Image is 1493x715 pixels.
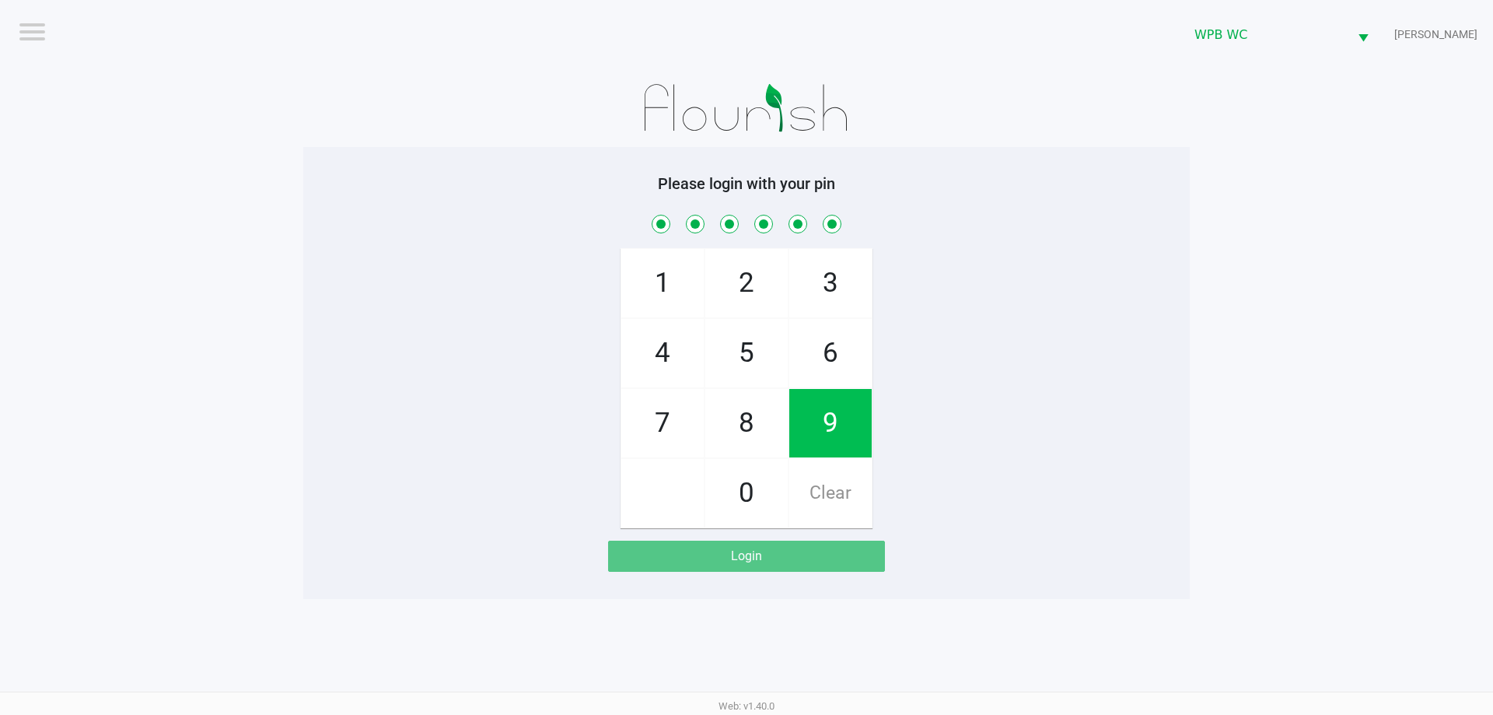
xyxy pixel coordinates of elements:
[705,459,788,527] span: 0
[1348,16,1378,53] button: Select
[1394,26,1477,43] span: [PERSON_NAME]
[789,319,872,387] span: 6
[1194,26,1339,44] span: WPB WC
[789,459,872,527] span: Clear
[315,174,1178,193] h5: Please login with your pin
[705,389,788,457] span: 8
[719,700,774,712] span: Web: v1.40.0
[621,319,704,387] span: 4
[789,389,872,457] span: 9
[705,319,788,387] span: 5
[621,249,704,317] span: 1
[621,389,704,457] span: 7
[705,249,788,317] span: 2
[789,249,872,317] span: 3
